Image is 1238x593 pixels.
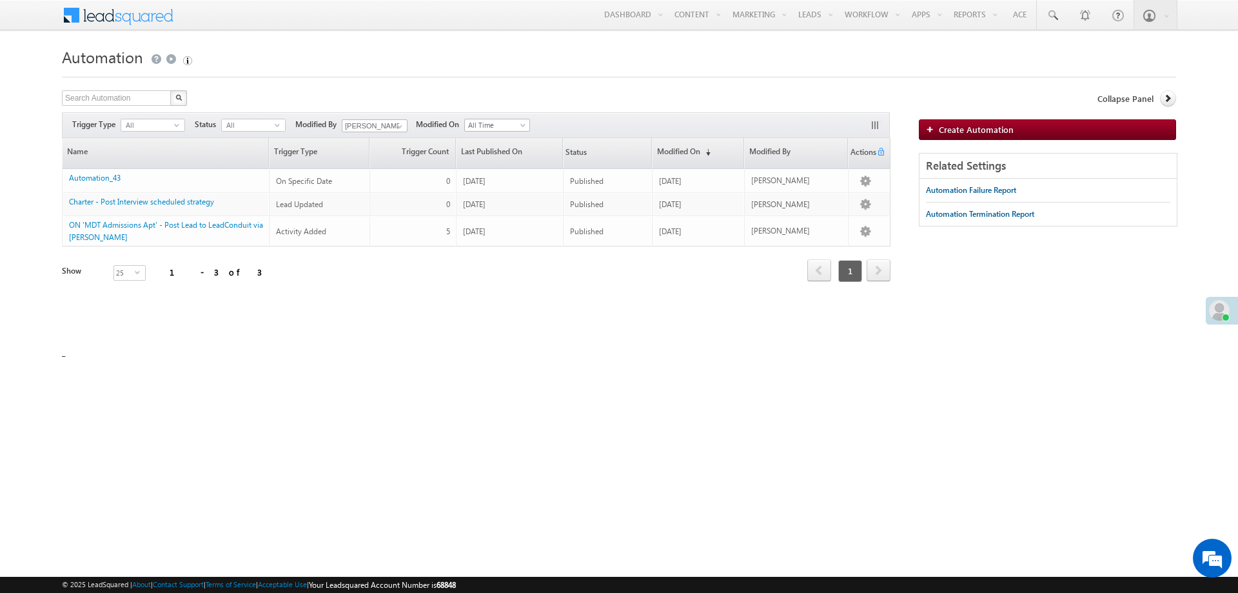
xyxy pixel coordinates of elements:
[270,138,368,168] a: Trigger Type
[659,199,682,209] span: [DATE]
[416,119,464,130] span: Modified On
[570,226,604,236] span: Published
[919,154,1177,179] div: Related Settings
[463,176,486,186] span: [DATE]
[295,119,342,130] span: Modified By
[132,580,151,588] a: About
[926,185,1016,196] div: Automation Failure Report
[457,138,562,168] a: Last Published On
[926,203,1034,226] a: Automation Termination Report
[222,119,275,131] span: All
[370,138,455,168] a: Trigger Count
[69,220,263,242] a: ON 'MDT Admissions Apt' - Post Lead to LeadConduit via [PERSON_NAME]
[390,120,406,133] a: Show All Items
[62,43,1176,366] div: _
[342,119,408,132] input: Type to Search
[838,260,862,282] span: 1
[849,139,876,168] span: Actions
[446,226,450,236] span: 5
[867,261,890,281] a: next
[465,119,526,131] span: All Time
[659,176,682,186] span: [DATE]
[69,173,121,183] a: Automation_43
[751,199,843,210] div: [PERSON_NAME]
[69,197,214,206] a: Charter - Post Interview scheduled strategy
[135,269,145,275] span: select
[72,119,121,130] span: Trigger Type
[564,139,587,168] span: Status
[114,266,135,280] span: 25
[174,122,184,128] span: select
[206,580,256,588] a: Terms of Service
[653,138,743,168] a: Modified On(sorted descending)
[175,94,182,101] img: Search
[446,199,450,209] span: 0
[659,226,682,236] span: [DATE]
[926,179,1016,202] a: Automation Failure Report
[446,176,450,186] span: 0
[309,580,456,590] span: Your Leadsquared Account Number is
[258,580,307,588] a: Acceptable Use
[926,208,1034,220] div: Automation Termination Report
[63,138,268,168] a: Name
[62,265,103,277] div: Show
[170,265,262,279] div: 1 - 3 of 3
[62,46,143,67] span: Automation
[121,119,174,131] span: All
[463,199,486,209] span: [DATE]
[275,122,285,128] span: select
[926,125,939,133] img: add_icon.png
[700,147,711,157] span: (sorted descending)
[570,176,604,186] span: Published
[276,176,332,186] span: On Specific Date
[195,119,221,130] span: Status
[867,259,890,281] span: next
[807,261,831,281] a: prev
[463,226,486,236] span: [DATE]
[276,226,326,236] span: Activity Added
[939,124,1014,135] span: Create Automation
[745,138,847,168] a: Modified By
[1097,93,1154,105] span: Collapse Panel
[570,199,604,209] span: Published
[751,225,843,237] div: [PERSON_NAME]
[62,579,456,591] span: © 2025 LeadSquared | | | | |
[276,199,323,209] span: Lead Updated
[464,119,530,132] a: All Time
[751,175,843,186] div: [PERSON_NAME]
[437,580,456,590] span: 68848
[807,259,831,281] span: prev
[153,580,204,588] a: Contact Support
